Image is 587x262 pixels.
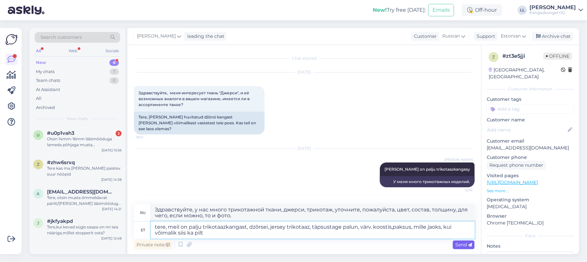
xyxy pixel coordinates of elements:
[102,148,122,153] div: [DATE] 15:56
[134,55,475,61] div: Chat started
[530,5,583,15] a: [PERSON_NAME]Kangadzungel OÜ
[487,188,574,194] p: See more ...
[487,243,574,250] p: Notes
[448,188,473,193] span: 12:52
[47,189,115,195] span: aili.siilbek@gmail.com
[47,224,122,236] div: Tere,kui kevad sügis saapa on nn laia nääriga,millist stopperit osta?
[487,116,574,123] p: Customer name
[543,53,572,60] span: Offline
[47,195,122,207] div: Tere, otsin musta õmmeldavat pärlit/[PERSON_NAME] läbimõõduga 14mm-16mm. Kas teil on midagi analo...
[140,207,146,218] div: ru
[487,213,574,220] p: Browser
[101,177,122,182] div: [DATE] 14:38
[47,130,74,136] span: #u0p1vah3
[384,167,470,172] span: [PERSON_NAME] on palju trikotaazkangasy
[134,112,265,134] div: Tere, [PERSON_NAME] huvitatud džörsi kangast [PERSON_NAME] võimalikest vastetest teie poes. Kas t...
[37,221,39,225] span: j
[455,242,472,248] span: Send
[474,33,495,40] div: Support
[151,222,475,239] textarea: tere, meil on palju trikotaazkangast, dzõrsei, jersey trikotaaz, täpsustage palun, värv. koostis,...
[487,203,574,210] p: [MEDICAL_DATA]
[518,6,527,15] div: LL
[501,33,521,40] span: Estonian
[110,69,119,75] div: 7
[487,154,574,161] p: Customer phone
[487,179,538,185] a: [URL][DOMAIN_NAME]
[487,196,574,203] p: Operating system
[41,34,82,41] span: Search customers
[134,146,475,151] div: [DATE]
[36,86,60,93] div: AI Assistant
[37,191,40,196] span: a
[487,96,574,103] p: Customer tags
[380,176,475,187] div: У меня много трикотажных изделий.
[373,6,426,14] div: Try free [DATE]:
[102,207,122,211] div: [DATE] 14:21
[36,69,55,75] div: My chats
[373,7,387,13] b: New!
[428,4,454,16] button: Emails
[487,145,574,151] p: [EMAIL_ADDRESS][DOMAIN_NAME]
[136,135,160,140] span: 18:14
[462,4,502,16] div: Off-hour
[411,33,437,40] div: Customer
[141,224,145,236] div: et
[487,104,574,114] input: Add a tag
[139,90,251,107] span: Здравствуйте, меня интересует ткань "Джерси", и её возможные аналоги в вашем магазине, имеется ли...
[487,161,546,170] div: Request phone number
[151,204,475,221] textarea: Здравствуйте, у нас много трикотажной ткани, джерси, трикотаж, уточните, пожалуйста, цвет, состав...
[5,33,18,46] img: Askly Logo
[502,52,543,60] div: # zt3e5jji
[532,32,573,41] div: Archive chat
[36,95,41,102] div: All
[109,77,119,84] div: 0
[134,69,475,75] div: [DATE]
[487,86,574,92] div: Customer information
[487,138,574,145] p: Customer email
[68,47,79,55] div: Web
[37,132,40,137] span: u
[185,33,224,40] div: leading the chat
[116,131,122,136] div: 2
[37,162,40,167] span: z
[47,218,73,224] span: #jkfyakpd
[530,5,576,10] div: [PERSON_NAME]
[47,165,122,177] div: Tere kas ma [PERSON_NAME] paistev suur nööpid
[47,160,75,165] span: #zhw6srxq
[101,236,122,241] div: [DATE] 12:48
[487,233,574,239] div: Extra
[487,126,566,133] input: Add name
[492,54,495,59] span: z
[35,47,42,55] div: All
[109,59,119,66] div: 4
[104,47,120,55] div: Socials
[137,33,176,40] span: [PERSON_NAME]
[442,33,460,40] span: Russian
[47,136,122,148] div: Otsin 14mm-16mm läbimõõduga lameda põhjaga musta pärlit/[PERSON_NAME].
[36,59,46,66] div: New
[36,104,55,111] div: Archived
[530,10,576,15] div: Kangadzungel OÜ
[487,220,574,226] p: Chrome [TECHNICAL_ID]
[489,67,561,80] div: [GEOGRAPHIC_DATA], [GEOGRAPHIC_DATA]
[445,157,473,162] span: [PERSON_NAME]
[487,172,574,179] p: Visited pages
[67,116,88,122] span: New chats
[36,77,60,84] div: Team chats
[134,240,172,249] div: Private note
